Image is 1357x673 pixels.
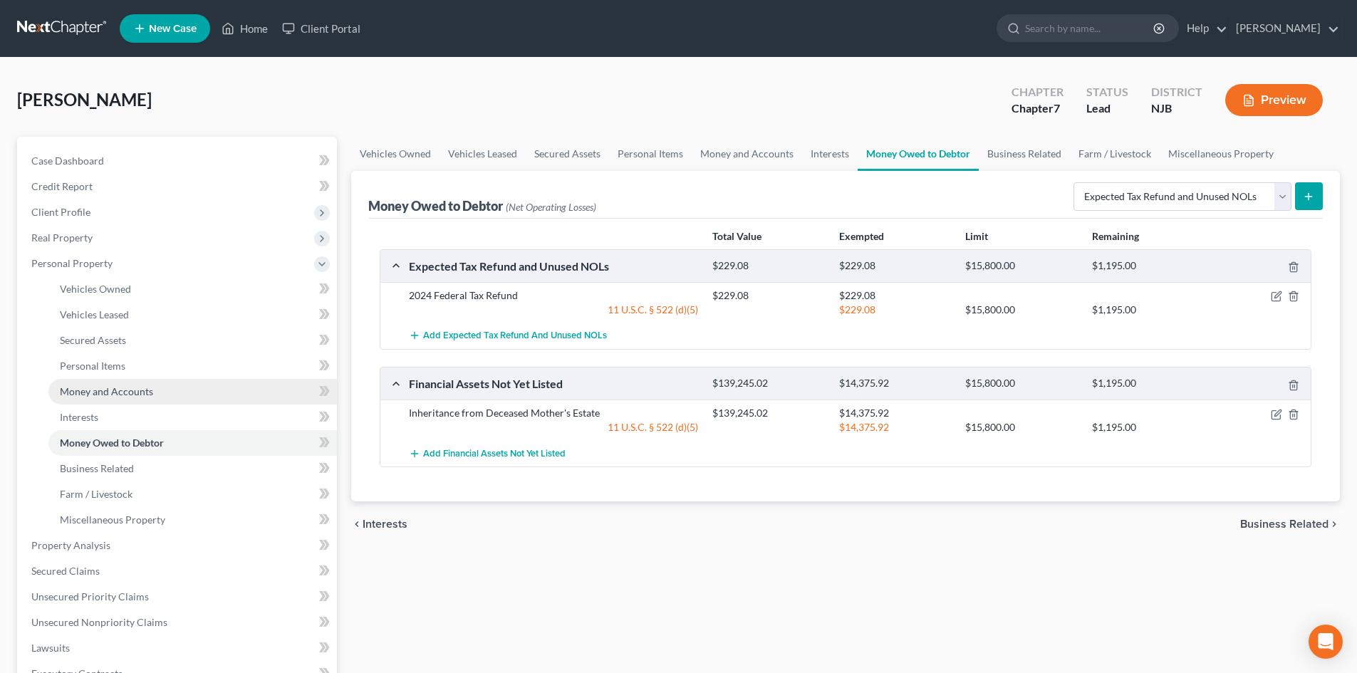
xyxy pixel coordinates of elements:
[1329,518,1340,530] i: chevron_right
[402,420,705,434] div: 11 U.S.C. § 522 (d)(5)
[1012,84,1064,100] div: Chapter
[60,462,134,474] span: Business Related
[60,283,131,295] span: Vehicles Owned
[31,155,104,167] span: Case Dashboard
[31,539,110,551] span: Property Analysis
[1240,518,1340,530] button: Business Related chevron_right
[31,616,167,628] span: Unsecured Nonpriority Claims
[402,259,705,273] div: Expected Tax Refund and Unused NOLs
[832,377,958,390] div: $14,375.92
[712,230,761,242] strong: Total Value
[48,328,337,353] a: Secured Assets
[832,288,958,303] div: $229.08
[368,197,596,214] div: Money Owed to Debtor
[275,16,368,41] a: Client Portal
[1229,16,1339,41] a: [PERSON_NAME]
[20,174,337,199] a: Credit Report
[31,206,90,218] span: Client Profile
[48,430,337,456] a: Money Owed to Debtor
[60,513,165,526] span: Miscellaneous Property
[965,230,988,242] strong: Limit
[705,288,831,303] div: $229.08
[692,137,802,171] a: Money and Accounts
[1225,84,1323,116] button: Preview
[402,376,705,391] div: Financial Assets Not Yet Listed
[1151,84,1202,100] div: District
[402,303,705,317] div: 11 U.S.C. § 522 (d)(5)
[60,437,164,449] span: Money Owed to Debtor
[351,518,407,530] button: chevron_left Interests
[31,565,100,577] span: Secured Claims
[832,406,958,420] div: $14,375.92
[31,642,70,654] span: Lawsuits
[832,259,958,273] div: $229.08
[506,201,596,213] span: (Net Operating Losses)
[802,137,858,171] a: Interests
[958,259,1084,273] div: $15,800.00
[402,288,705,303] div: 2024 Federal Tax Refund
[60,488,132,500] span: Farm / Livestock
[1085,377,1211,390] div: $1,195.00
[839,230,884,242] strong: Exempted
[1309,625,1343,659] div: Open Intercom Messenger
[60,334,126,346] span: Secured Assets
[214,16,275,41] a: Home
[48,507,337,533] a: Miscellaneous Property
[149,24,197,34] span: New Case
[20,584,337,610] a: Unsecured Priority Claims
[20,635,337,661] a: Lawsuits
[351,137,440,171] a: Vehicles Owned
[1085,420,1211,434] div: $1,195.00
[48,405,337,430] a: Interests
[423,330,607,342] span: Add Expected Tax Refund and Unused NOLs
[351,518,363,530] i: chevron_left
[363,518,407,530] span: Interests
[17,89,152,110] span: [PERSON_NAME]
[60,411,98,423] span: Interests
[31,180,93,192] span: Credit Report
[409,440,566,466] button: Add Financial Assets Not Yet Listed
[958,303,1084,317] div: $15,800.00
[979,137,1070,171] a: Business Related
[958,377,1084,390] div: $15,800.00
[60,360,125,372] span: Personal Items
[705,406,831,420] div: $139,245.02
[31,231,93,244] span: Real Property
[1012,100,1064,117] div: Chapter
[31,257,113,269] span: Personal Property
[60,308,129,320] span: Vehicles Leased
[31,590,149,602] span: Unsecured Priority Claims
[1085,259,1211,273] div: $1,195.00
[48,379,337,405] a: Money and Accounts
[20,148,337,174] a: Case Dashboard
[60,385,153,397] span: Money and Accounts
[409,323,607,349] button: Add Expected Tax Refund and Unused NOLs
[1086,84,1128,100] div: Status
[609,137,692,171] a: Personal Items
[1025,15,1155,41] input: Search by name...
[832,420,958,434] div: $14,375.92
[832,303,958,317] div: $229.08
[1085,303,1211,317] div: $1,195.00
[1180,16,1227,41] a: Help
[48,302,337,328] a: Vehicles Leased
[1240,518,1329,530] span: Business Related
[20,558,337,584] a: Secured Claims
[48,481,337,507] a: Farm / Livestock
[858,137,979,171] a: Money Owed to Debtor
[526,137,609,171] a: Secured Assets
[1086,100,1128,117] div: Lead
[1070,137,1160,171] a: Farm / Livestock
[440,137,526,171] a: Vehicles Leased
[1092,230,1139,242] strong: Remaining
[958,420,1084,434] div: $15,800.00
[48,276,337,302] a: Vehicles Owned
[705,259,831,273] div: $229.08
[1160,137,1282,171] a: Miscellaneous Property
[402,406,705,420] div: Inheritance from Deceased Mother's Estate
[705,377,831,390] div: $139,245.02
[20,610,337,635] a: Unsecured Nonpriority Claims
[20,533,337,558] a: Property Analysis
[1151,100,1202,117] div: NJB
[48,456,337,481] a: Business Related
